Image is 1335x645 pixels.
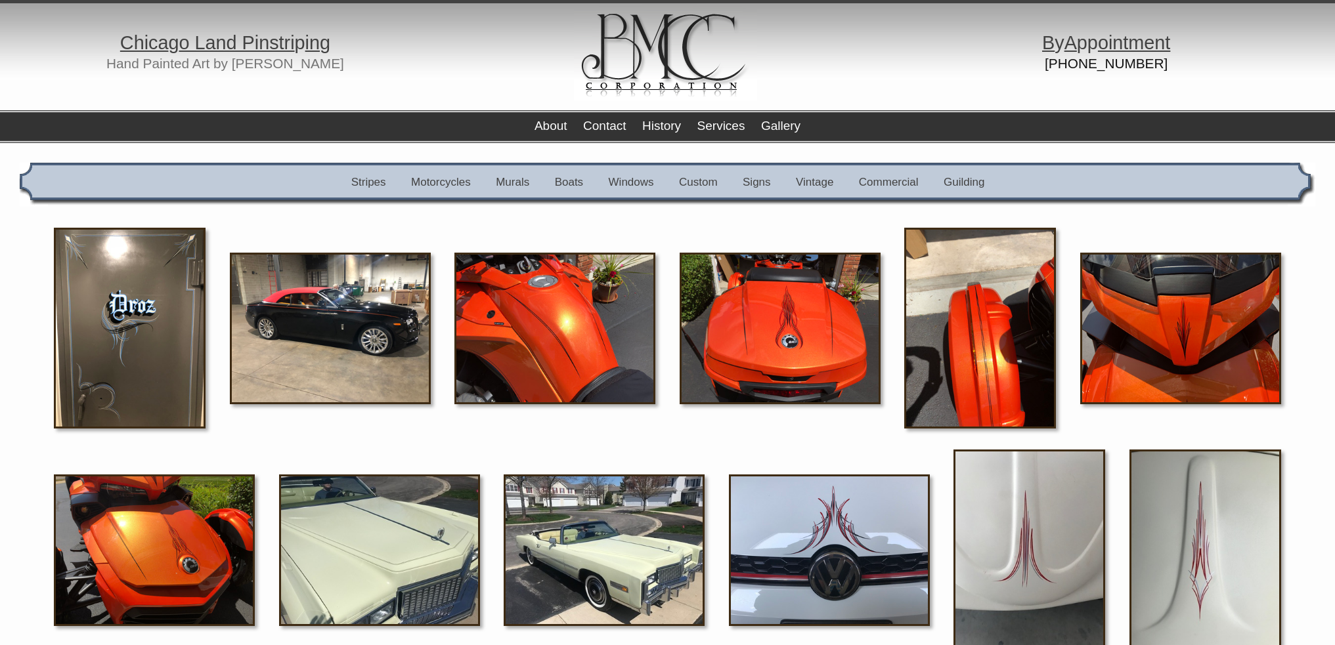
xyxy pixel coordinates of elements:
a: Commercial [859,176,919,188]
img: IMG_1149.jpg [454,253,655,404]
a: Custom [679,176,718,188]
span: B [1042,32,1055,53]
img: IMG_3039.jpg [230,253,431,404]
img: IMG_3069.jpg [54,228,206,428]
a: Boats [555,176,583,188]
h1: y pp [891,36,1322,49]
a: About [535,119,567,133]
a: Guilding [944,176,984,188]
h1: g p g [10,36,441,49]
a: Signs [743,176,771,188]
img: IMG_1147.jpg [904,228,1056,428]
img: IMG_1148.jpg [680,253,881,404]
img: logo.gif [574,3,757,100]
a: Vintage [796,176,833,188]
h2: Hand Painted Art by [PERSON_NAME] [10,59,441,69]
img: IMG_3532.jpg [504,474,705,626]
a: Windows [609,176,654,188]
span: A [1064,32,1077,53]
span: Chica [120,32,169,53]
img: IMG_1146.jpg [1080,253,1281,404]
a: Murals [496,176,529,188]
a: Gallery [761,119,800,133]
img: IMG_1145.jpg [54,474,255,626]
span: o Land Pinstri [179,32,294,53]
a: Contact [583,119,626,133]
a: History [642,119,681,133]
a: [PHONE_NUMBER] [1045,56,1168,71]
img: IMG_3533.jpg [279,474,480,626]
img: gal_nav_right.gif [1288,163,1315,207]
span: ointment [1098,32,1170,53]
img: IMG_2711.jpg [729,474,930,626]
img: gal_nav_left.gif [20,163,48,207]
span: in [305,32,320,53]
a: Stripes [351,176,386,188]
a: Motorcycles [411,176,471,188]
a: Services [697,119,745,133]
